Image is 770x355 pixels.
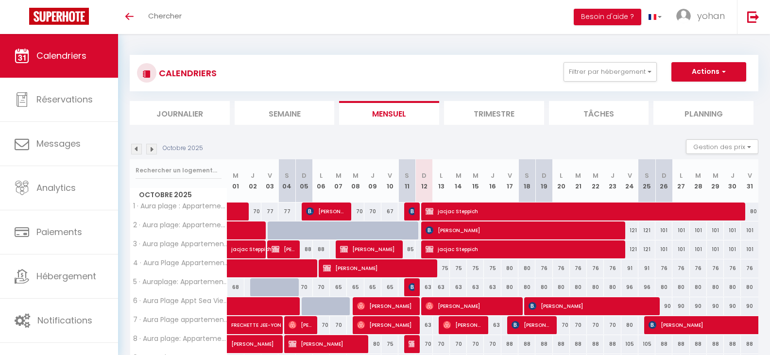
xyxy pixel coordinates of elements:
[553,278,570,296] div: 80
[433,159,450,203] th: 13
[697,10,725,22] span: yohan
[621,221,638,239] div: 121
[724,159,741,203] th: 30
[467,259,484,277] div: 75
[575,171,581,180] abbr: M
[724,240,741,258] div: 101
[604,278,621,296] div: 80
[484,335,501,353] div: 70
[132,221,229,229] span: 2 · Aura plage: Appartement Sunrise
[525,171,529,180] abbr: S
[686,139,758,154] button: Gestion des prix
[278,159,295,203] th: 04
[690,278,707,296] div: 80
[518,278,535,296] div: 80
[529,297,657,315] span: [PERSON_NAME]
[638,259,655,277] div: 91
[313,159,330,203] th: 06
[484,316,501,334] div: 63
[330,159,347,203] th: 07
[508,171,512,180] abbr: V
[638,159,655,203] th: 25
[542,171,547,180] abbr: D
[741,203,758,220] div: 80
[741,259,758,277] div: 76
[690,335,707,353] div: 88
[330,316,347,334] div: 70
[741,159,758,203] th: 31
[655,159,672,203] th: 26
[353,171,359,180] abbr: M
[231,235,276,254] span: jacjac Steppich
[690,259,707,277] div: 76
[357,316,415,334] span: [PERSON_NAME]
[680,171,683,180] abbr: L
[535,159,552,203] th: 19
[357,297,415,315] span: [PERSON_NAME]
[136,162,222,179] input: Rechercher un logement...
[398,240,415,258] div: 85
[672,278,689,296] div: 80
[741,335,758,353] div: 88
[741,221,758,239] div: 101
[570,259,587,277] div: 76
[655,278,672,296] div: 80
[690,240,707,258] div: 101
[456,171,462,180] abbr: M
[272,240,295,258] span: [PERSON_NAME]
[227,159,244,203] th: 01
[227,335,244,354] a: [PERSON_NAME]
[36,226,82,238] span: Paiements
[645,171,649,180] abbr: S
[512,316,552,334] span: [PERSON_NAME]
[433,259,450,277] div: 75
[336,171,342,180] abbr: M
[388,171,392,180] abbr: V
[426,221,624,239] span: [PERSON_NAME]
[433,335,450,353] div: 70
[741,297,758,315] div: 90
[707,278,724,296] div: 80
[741,240,758,258] div: 101
[570,278,587,296] div: 80
[409,202,414,220] span: [PERSON_NAME]
[132,259,229,267] span: 4 · Aura Plage Appartement Aura
[289,316,312,334] span: [PERSON_NAME]
[415,335,432,353] div: 70
[130,188,227,202] span: Octobre 2025
[574,9,641,25] button: Besoin d'aide ?
[690,159,707,203] th: 28
[29,8,89,25] img: Super Booking
[690,297,707,315] div: 90
[364,203,381,220] div: 70
[587,335,604,353] div: 88
[36,270,96,282] span: Hébergement
[621,278,638,296] div: 96
[484,278,501,296] div: 63
[340,240,398,258] span: [PERSON_NAME]
[450,159,467,203] th: 14
[450,335,467,353] div: 70
[672,297,689,315] div: 90
[587,316,604,334] div: 70
[227,240,244,259] a: jacjac Steppich
[748,171,752,180] abbr: V
[707,297,724,315] div: 90
[296,240,313,258] div: 88
[426,297,519,315] span: [PERSON_NAME]
[518,259,535,277] div: 80
[611,171,615,180] abbr: J
[347,203,364,220] div: 70
[707,240,724,258] div: 101
[484,259,501,277] div: 75
[381,203,398,220] div: 67
[604,159,621,203] th: 23
[638,221,655,239] div: 121
[621,316,638,334] div: 80
[672,159,689,203] th: 27
[570,316,587,334] div: 70
[501,278,518,296] div: 80
[741,278,758,296] div: 80
[313,240,330,258] div: 88
[690,221,707,239] div: 101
